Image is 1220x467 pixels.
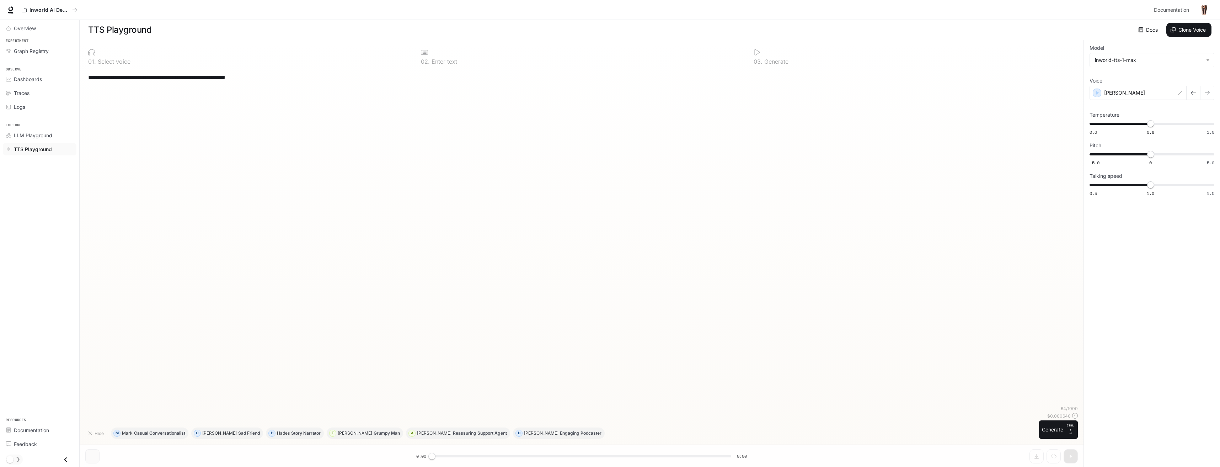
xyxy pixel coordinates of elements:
[14,426,49,434] span: Documentation
[516,428,522,439] div: D
[1090,53,1214,67] div: inworld-tts-1-max
[513,428,605,439] button: D[PERSON_NAME]Engaging Podcaster
[114,428,120,439] div: M
[194,428,200,439] div: O
[3,45,76,57] a: Graph Registry
[3,438,76,450] a: Feedback
[409,428,415,439] div: A
[754,59,762,64] p: 0 3 .
[96,59,130,64] p: Select voice
[266,428,324,439] button: HHadesStory Narrator
[1207,129,1214,135] span: 1.0
[1151,3,1194,17] a: Documentation
[14,145,52,153] span: TTS Playground
[1090,129,1097,135] span: 0.6
[762,59,788,64] p: Generate
[1197,3,1211,17] button: User avatar
[3,73,76,85] a: Dashboards
[122,431,133,435] p: Mark
[1154,6,1189,15] span: Documentation
[291,431,321,435] p: Story Narrator
[524,431,558,435] p: [PERSON_NAME]
[14,103,25,111] span: Logs
[453,431,507,435] p: Reassuring Support Agent
[85,428,108,439] button: Hide
[58,452,74,467] button: Close drawer
[14,25,36,32] span: Overview
[14,132,52,139] span: LLM Playground
[238,431,260,435] p: Sad Friend
[88,23,151,37] h1: TTS Playground
[3,143,76,155] a: TTS Playground
[1104,89,1145,96] p: [PERSON_NAME]
[14,47,49,55] span: Graph Registry
[3,87,76,99] a: Traces
[3,424,76,436] a: Documentation
[1095,57,1203,64] div: inworld-tts-1-max
[417,431,451,435] p: [PERSON_NAME]
[1061,405,1078,412] p: 64 / 1000
[1207,190,1214,196] span: 1.5
[1039,420,1078,439] button: GenerateCTRL +⏎
[1090,174,1122,179] p: Talking speed
[3,22,76,35] a: Overview
[269,428,275,439] div: H
[1090,78,1102,83] p: Voice
[202,431,237,435] p: [PERSON_NAME]
[330,428,336,439] div: T
[1149,160,1152,166] span: 0
[1166,23,1211,37] button: Clone Voice
[1066,423,1075,436] p: ⏎
[1090,46,1104,51] p: Model
[111,428,188,439] button: MMarkCasual Conversationalist
[1047,413,1071,419] p: $ 0.000640
[3,101,76,113] a: Logs
[14,89,30,97] span: Traces
[327,428,403,439] button: T[PERSON_NAME]Grumpy Man
[18,3,80,17] button: All workspaces
[374,431,400,435] p: Grumpy Man
[1090,112,1119,117] p: Temperature
[6,455,14,463] span: Dark mode toggle
[30,7,69,13] p: Inworld AI Demos
[191,428,263,439] button: O[PERSON_NAME]Sad Friend
[1207,160,1214,166] span: 5.0
[134,431,185,435] p: Casual Conversationalist
[421,59,430,64] p: 0 2 .
[14,440,37,448] span: Feedback
[1090,143,1101,148] p: Pitch
[406,428,510,439] button: A[PERSON_NAME]Reassuring Support Agent
[1147,190,1154,196] span: 1.0
[88,59,96,64] p: 0 1 .
[1199,5,1209,15] img: User avatar
[560,431,601,435] p: Engaging Podcaster
[1066,423,1075,432] p: CTRL +
[3,129,76,142] a: LLM Playground
[14,75,42,83] span: Dashboards
[338,431,372,435] p: [PERSON_NAME]
[1147,129,1154,135] span: 0.8
[277,431,290,435] p: Hades
[1090,190,1097,196] span: 0.5
[430,59,457,64] p: Enter text
[1090,160,1099,166] span: -5.0
[1137,23,1161,37] a: Docs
